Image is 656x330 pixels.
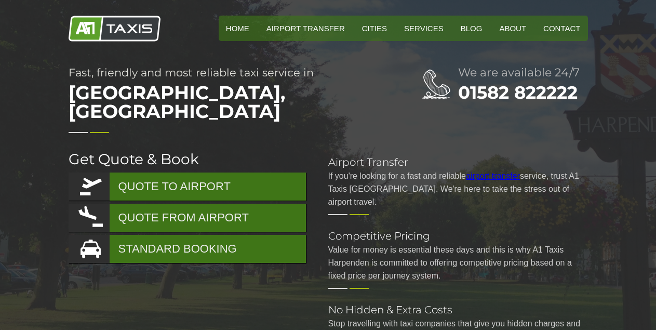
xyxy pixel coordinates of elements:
[466,171,520,180] a: airport transfer
[259,16,352,41] a: Airport Transfer
[328,305,588,315] h2: No Hidden & Extra Costs
[328,231,588,241] h2: Competitive Pricing
[458,67,588,78] h2: We are available 24/7
[328,243,588,282] p: Value for money is essential these days and this is why A1 Taxis Harpenden is committed to offeri...
[397,16,451,41] a: Services
[492,16,533,41] a: About
[69,152,307,166] h2: Get Quote & Book
[328,169,588,208] p: If you're looking for a fast and reliable service, trust A1 Taxis [GEOGRAPHIC_DATA]. We're here t...
[355,16,394,41] a: Cities
[69,67,380,126] h1: Fast, friendly and most reliable taxi service in
[328,157,588,167] h2: Airport Transfer
[219,16,257,41] a: HOME
[69,173,306,201] a: QUOTE TO AIRPORT
[453,16,490,41] a: Blog
[69,204,306,232] a: QUOTE FROM AIRPORT
[69,16,160,42] img: A1 Taxis
[536,16,587,41] a: Contact
[69,235,306,263] a: STANDARD BOOKING
[458,82,578,103] a: 01582 822222
[69,78,380,126] span: [GEOGRAPHIC_DATA], [GEOGRAPHIC_DATA]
